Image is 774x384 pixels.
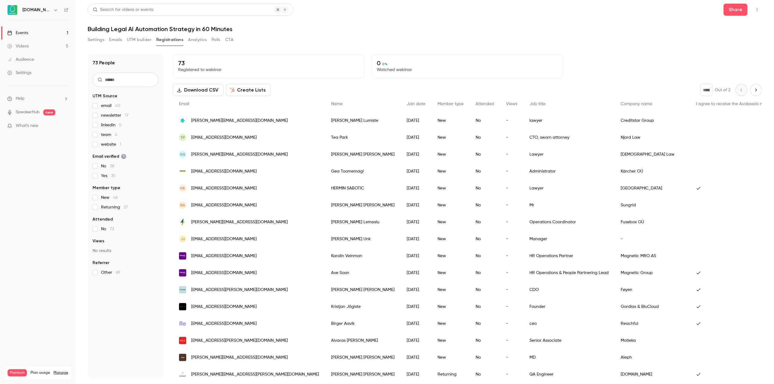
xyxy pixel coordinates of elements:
[325,231,401,247] div: [PERSON_NAME] Unk
[470,180,500,197] div: No
[191,118,288,124] span: [PERSON_NAME][EMAIL_ADDRESS][DOMAIN_NAME]
[120,142,121,147] span: 1
[401,349,431,366] div: [DATE]
[615,180,690,197] div: [GEOGRAPHIC_DATA]
[401,146,431,163] div: [DATE]
[110,164,114,168] span: 38
[401,298,431,315] div: [DATE]
[101,195,118,201] span: New
[124,205,128,209] span: 27
[470,247,500,264] div: No
[180,236,185,242] span: JU
[7,56,34,63] div: Audience
[750,84,762,96] button: Next page
[191,270,257,276] span: [EMAIL_ADDRESS][DOMAIN_NAME]
[101,132,117,138] span: team
[191,354,288,361] span: [PERSON_NAME][EMAIL_ADDRESS][DOMAIN_NAME]
[401,315,431,332] div: [DATE]
[331,102,343,106] span: Name
[401,112,431,129] div: [DATE]
[431,247,470,264] div: New
[615,214,690,231] div: Fusebox OÜ
[191,168,257,175] span: [EMAIL_ADDRESS][DOMAIN_NAME]
[431,298,470,315] div: New
[325,281,401,298] div: [PERSON_NAME] [PERSON_NAME]
[325,112,401,129] div: [PERSON_NAME] Lumiste
[523,298,615,315] div: Founder
[401,163,431,180] div: [DATE]
[500,264,523,281] div: -
[125,113,128,118] span: 17
[470,315,500,332] div: No
[476,102,494,106] span: Attended
[191,253,257,259] span: [EMAIL_ADDRESS][DOMAIN_NAME]
[116,270,120,275] span: 69
[191,371,319,378] span: [PERSON_NAME][EMAIL_ADDRESS][PERSON_NAME][DOMAIN_NAME]
[523,349,615,366] div: MD
[325,298,401,315] div: Kristjan Jõgiste
[615,247,690,264] div: Magnetic MRO AS
[8,5,17,15] img: Avokaado.io
[101,269,120,276] span: Other
[431,180,470,197] div: New
[470,163,500,180] div: No
[523,332,615,349] div: Senior Associate
[401,264,431,281] div: [DATE]
[470,129,500,146] div: No
[615,298,690,315] div: Gordias & BluCloud
[127,35,151,45] button: UTM builder
[93,93,117,99] span: UTM Source
[470,366,500,383] div: No
[724,4,747,16] button: Share
[470,281,500,298] div: No
[325,163,401,180] div: Gea Toomemägi
[523,214,615,231] div: Operations Coordinator
[523,197,615,214] div: Mr
[615,197,690,214] div: Sungrid
[407,102,425,106] span: Join date
[431,146,470,163] div: New
[119,123,122,127] span: 5
[325,197,401,214] div: [PERSON_NAME] [PERSON_NAME]
[523,180,615,197] div: Lawyer
[470,264,500,281] div: No
[191,236,257,242] span: [EMAIL_ADDRESS][DOMAIN_NAME]
[431,332,470,349] div: New
[615,146,690,163] div: [DEMOGRAPHIC_DATA] Law
[500,146,523,163] div: -
[179,117,186,124] img: creditstar.com
[325,315,401,332] div: Birger Aavik
[431,214,470,231] div: New
[325,214,401,231] div: [PERSON_NAME] Lemsalu
[109,35,122,45] button: Emails
[431,264,470,281] div: New
[470,146,500,163] div: No
[7,43,29,49] div: Videos
[191,321,257,327] span: [EMAIL_ADDRESS][DOMAIN_NAME]
[191,304,257,310] span: [EMAIL_ADDRESS][DOMAIN_NAME]
[500,231,523,247] div: -
[500,214,523,231] div: -
[101,122,122,128] span: linkedin
[382,62,388,66] span: 0 %
[500,247,523,264] div: -
[500,163,523,180] div: -
[500,298,523,315] div: -
[377,67,558,73] p: Watched webinar
[431,163,470,180] div: New
[615,231,690,247] div: -
[225,35,233,45] button: CTA
[110,227,114,231] span: 73
[470,298,500,315] div: No
[325,129,401,146] div: Tea Park
[180,152,185,157] span: GS
[431,349,470,366] div: New
[523,163,615,180] div: Administrator
[325,349,401,366] div: [PERSON_NAME] [PERSON_NAME]
[88,35,104,45] button: Settings
[615,264,690,281] div: Magnetic Group
[93,59,115,66] h1: 73 People
[93,153,126,160] span: Email verified
[523,281,615,298] div: CDO
[178,67,359,73] p: Registered to webinar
